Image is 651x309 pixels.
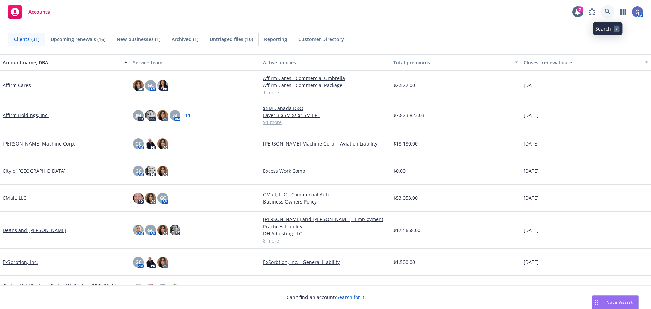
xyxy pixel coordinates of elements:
[263,237,388,244] a: 8 more
[263,75,388,82] a: Affirm Cares - Commercial Umbrella
[393,167,406,174] span: $0.00
[263,59,388,66] div: Active policies
[3,258,38,266] a: ExSorbtion, Inc.
[606,299,633,305] span: Nova Assist
[524,194,539,201] span: [DATE]
[133,80,144,91] img: photo
[393,59,511,66] div: Total premiums
[524,140,539,147] span: [DATE]
[601,5,614,19] a: Search
[521,54,651,71] button: Closest renewal date
[393,227,420,234] span: $172,658.00
[393,258,415,266] span: $1,500.00
[263,191,388,198] a: CMalt, LLC - Commercial Auto
[135,140,142,147] span: GC
[585,5,599,19] a: Report a Bug
[393,140,418,147] span: $18,180.00
[28,9,50,15] span: Accounts
[3,140,75,147] a: [PERSON_NAME] Machine Corp.
[393,194,418,201] span: $53,053.00
[524,82,539,89] span: [DATE]
[263,89,388,96] a: 1 more
[135,258,142,266] span: GC
[3,112,49,119] a: Affirm Holdings, Inc.
[173,112,177,119] span: AJ
[524,167,539,174] span: [DATE]
[3,167,66,174] a: City of [GEOGRAPHIC_DATA]
[632,6,643,17] img: photo
[145,284,156,295] img: photo
[263,119,388,126] a: 91 more
[133,193,144,204] img: photo
[263,104,388,112] a: $5M Canada D&O
[577,6,583,13] div: 2
[133,225,144,235] img: photo
[130,54,260,71] button: Service team
[287,294,364,301] span: Can't find an account?
[524,227,539,234] span: [DATE]
[170,284,180,295] img: photo
[157,110,168,121] img: photo
[133,59,258,66] div: Service team
[136,112,141,119] span: JM
[263,198,388,205] a: Business Owners Policy
[263,230,388,237] a: DH Adjusting LLC
[263,258,388,266] a: ExSorbtion, Inc. - General Liability
[147,227,154,234] span: GC
[260,54,391,71] button: Active policies
[210,36,253,43] span: Untriaged files (10)
[145,257,156,268] img: photo
[147,82,154,89] span: GC
[3,59,120,66] div: Account name, DBA
[117,36,160,43] span: New businesses (1)
[524,112,539,119] span: [DATE]
[145,110,156,121] img: photo
[5,2,53,21] a: Accounts
[157,225,168,235] img: photo
[592,295,639,309] button: Nova Assist
[524,59,641,66] div: Closest renewal date
[160,194,166,201] span: GC
[391,54,521,71] button: Total premiums
[263,82,388,89] a: Affirm Cares - Commercial Package
[3,227,66,234] a: Deans and [PERSON_NAME]
[3,282,127,296] a: Garten HoldCo, Inc.; Garten Wellbeing, PBC; Oh My Green, Inc.; Lean & Local, LLC; Welyns, Inc
[393,112,425,119] span: $7,823,823.03
[172,36,198,43] span: Archived (1)
[524,258,539,266] span: [DATE]
[183,113,190,117] a: + 11
[145,138,156,149] img: photo
[157,80,168,91] img: photo
[157,138,168,149] img: photo
[157,166,168,176] img: photo
[3,82,31,89] a: Affirm Cares
[263,216,388,230] a: [PERSON_NAME] and [PERSON_NAME] - Employment Practices Liability
[263,140,388,147] a: [PERSON_NAME] Machine Corp. - Aviation Liability
[157,257,168,268] img: photo
[145,193,156,204] img: photo
[263,167,388,174] a: Excess Work Comp
[3,194,26,201] a: CMalt, LLC
[298,36,344,43] span: Customer Directory
[264,36,287,43] span: Reporting
[592,296,601,309] div: Drag to move
[263,112,388,119] a: Layer 3 $5M xs $15M EPL
[393,82,415,89] span: $2,522.00
[14,36,39,43] span: Clients (31)
[337,294,364,301] a: Search for it
[170,225,180,235] img: photo
[145,166,156,176] img: photo
[616,5,630,19] a: Switch app
[51,36,105,43] span: Upcoming renewals (16)
[135,167,142,174] span: GC
[133,284,144,295] img: photo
